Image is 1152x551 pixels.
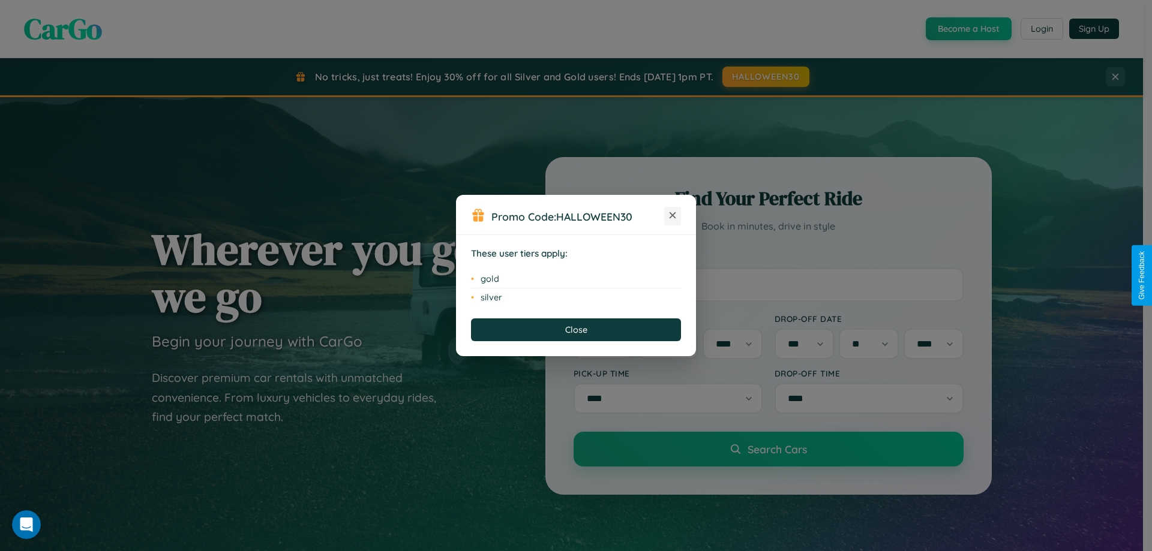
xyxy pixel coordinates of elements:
[471,248,568,259] strong: These user tiers apply:
[1138,251,1146,300] div: Give Feedback
[471,270,681,288] li: gold
[471,288,681,306] li: silver
[12,510,41,539] iframe: Intercom live chat
[491,210,664,223] h3: Promo Code:
[556,210,632,223] b: HALLOWEEN30
[471,318,681,341] button: Close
